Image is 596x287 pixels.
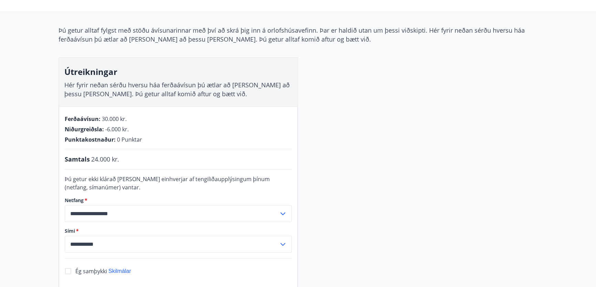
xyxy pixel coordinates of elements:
p: Þú getur alltaf fylgst með stöðu ávísunarinnar með því að skrá þig inn á orlofshúsavefinn. Þar er... [58,26,538,44]
span: Punktakostnaður : [65,136,116,143]
label: Sími [65,228,292,234]
h3: Útreikningar [64,66,292,78]
label: Netfang [65,197,292,204]
span: Samtals [65,155,90,164]
span: 24.000 kr. [91,155,119,164]
span: Hér fyrir neðan sérðu hversu háa ferðaávísun þú ætlar að [PERSON_NAME] að þessu [PERSON_NAME]. Þú... [64,81,290,98]
button: Skilmálar [108,267,131,275]
span: Skilmálar [108,268,131,274]
span: 0 Punktar [117,136,142,143]
span: Ferðaávísun : [65,115,100,123]
span: Ég samþykki [75,267,107,275]
span: -6.000 kr. [105,125,129,133]
span: Niðurgreiðsla : [65,125,104,133]
span: 30.000 kr. [102,115,127,123]
span: Þú getur ekki klárað [PERSON_NAME] einhverjar af tengiliðaupplýsingum þínum (netfang, símanúmer) ... [65,175,270,191]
